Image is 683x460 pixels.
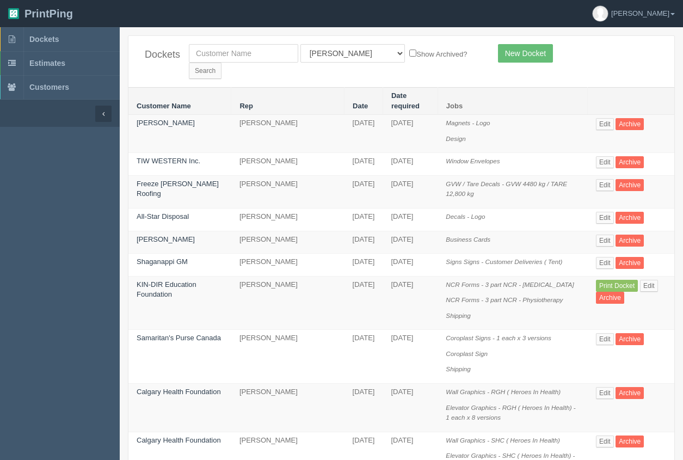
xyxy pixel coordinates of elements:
td: [PERSON_NAME] [231,330,344,384]
td: [DATE] [383,175,438,208]
a: Calgary Health Foundation [137,436,221,444]
i: Coroplast Signs - 1 each x 3 versions [446,334,551,341]
td: [PERSON_NAME] [231,153,344,176]
td: [DATE] [344,231,383,254]
i: Decals - Logo [446,213,485,220]
a: Archive [596,292,624,304]
a: [PERSON_NAME] [137,119,195,127]
td: [DATE] [344,276,383,330]
a: Edit [596,436,614,447]
td: [PERSON_NAME] [231,175,344,208]
i: Design [446,135,465,142]
a: Archive [616,212,644,224]
a: Edit [596,257,614,269]
a: New Docket [498,44,553,63]
input: Show Archived? [409,50,416,57]
a: Edit [596,156,614,168]
td: [DATE] [344,208,383,231]
td: [PERSON_NAME] [231,254,344,277]
td: [DATE] [383,115,438,153]
i: NCR Forms - 3 part NCR - [MEDICAL_DATA] [446,281,574,288]
a: Edit [596,212,614,224]
a: TIW WESTERN Inc. [137,157,200,165]
a: Samaritan's Purse Canada [137,334,221,342]
img: avatar_default-7531ab5dedf162e01f1e0bb0964e6a185e93c5c22dfe317fb01d7f8cd2b1632c.jpg [593,6,608,21]
td: [DATE] [383,276,438,330]
td: [DATE] [344,254,383,277]
label: Show Archived? [409,47,467,60]
td: [PERSON_NAME] [231,276,344,330]
a: Customer Name [137,102,191,110]
th: Jobs [438,88,588,115]
td: [PERSON_NAME] [231,231,344,254]
a: Archive [616,118,644,130]
i: Shipping [446,312,471,319]
a: KIN-DIR Education Foundation [137,280,196,299]
i: Window Envelopes [446,157,500,164]
a: Shaganappi GM [137,257,188,266]
i: NCR Forms - 3 part NCR - Physiotherapy [446,296,563,303]
td: [DATE] [383,231,438,254]
a: Archive [616,333,644,345]
i: Business Cards [446,236,490,243]
i: Magnets - Logo [446,119,490,126]
a: Rep [239,102,253,110]
a: Archive [616,436,644,447]
td: [DATE] [344,153,383,176]
td: [DATE] [383,384,438,432]
i: Wall Graphics - SHC ( Heroes In Health) [446,437,560,444]
span: Estimates [29,59,65,68]
td: [DATE] [344,330,383,384]
a: Print Docket [596,280,638,292]
td: [DATE] [383,153,438,176]
span: Customers [29,83,69,91]
a: Edit [596,118,614,130]
td: [PERSON_NAME] [231,115,344,153]
a: Edit [596,179,614,191]
a: Archive [616,235,644,247]
img: logo-3e63b451c926e2ac314895c53de4908e5d424f24456219fb08d385ab2e579770.png [8,8,19,19]
a: All-Star Disposal [137,212,189,220]
td: [DATE] [344,175,383,208]
td: [DATE] [383,254,438,277]
a: Archive [616,387,644,399]
input: Customer Name [189,44,298,63]
i: Coroplast Sign [446,350,488,357]
a: [PERSON_NAME] [137,235,195,243]
a: Edit [640,280,658,292]
a: Archive [616,257,644,269]
a: Edit [596,333,614,345]
a: Archive [616,156,644,168]
a: Date [353,102,368,110]
span: Dockets [29,35,59,44]
a: Calgary Health Foundation [137,388,221,396]
input: Search [189,63,221,79]
i: Elevator Graphics - RGH ( Heroes In Health) - 1 each x 8 versions [446,404,575,421]
td: [DATE] [383,330,438,384]
td: [PERSON_NAME] [231,384,344,432]
a: Date required [391,91,420,110]
i: Shipping [446,365,471,372]
td: [DATE] [344,384,383,432]
a: Edit [596,235,614,247]
i: GVW / Tare Decals - GVW 4480 kg / TARE 12,800 kg [446,180,567,198]
a: Edit [596,387,614,399]
td: [DATE] [344,115,383,153]
a: Freeze [PERSON_NAME] Roofing [137,180,219,198]
td: [PERSON_NAME] [231,208,344,231]
td: [DATE] [383,208,438,231]
h4: Dockets [145,50,173,60]
i: Signs Signs - Customer Deliveries ( Tent) [446,258,562,265]
a: Archive [616,179,644,191]
i: Wall Graphics - RGH ( Heroes In Health) [446,388,561,395]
